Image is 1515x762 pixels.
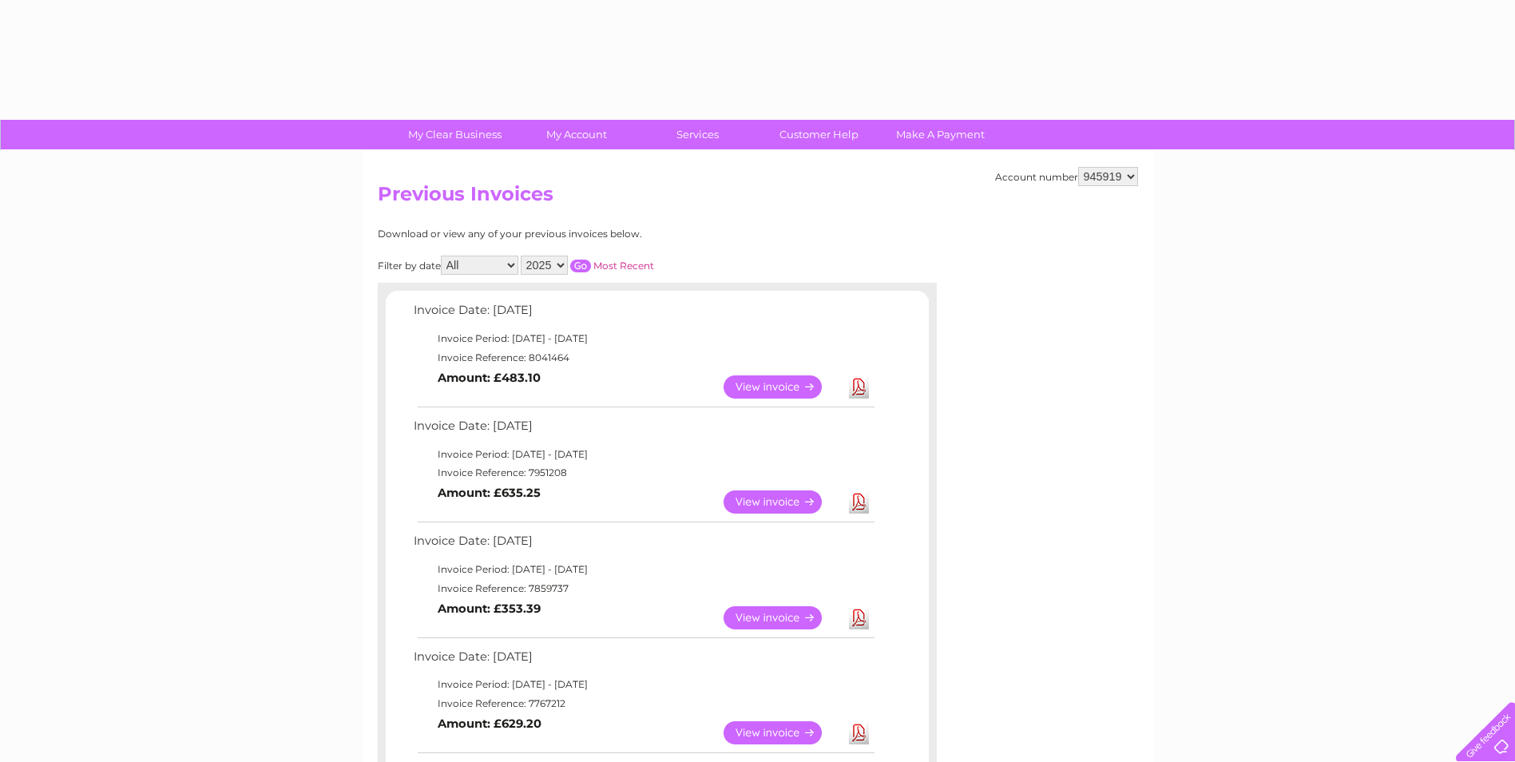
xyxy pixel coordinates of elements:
[874,120,1006,149] a: Make A Payment
[410,463,877,482] td: Invoice Reference: 7951208
[378,256,797,275] div: Filter by date
[410,646,877,676] td: Invoice Date: [DATE]
[724,375,841,399] a: View
[632,120,763,149] a: Services
[724,721,841,744] a: View
[724,606,841,629] a: View
[410,348,877,367] td: Invoice Reference: 8041464
[724,490,841,514] a: View
[849,375,869,399] a: Download
[410,445,877,464] td: Invoice Period: [DATE] - [DATE]
[849,606,869,629] a: Download
[410,579,877,598] td: Invoice Reference: 7859737
[995,167,1138,186] div: Account number
[378,228,797,240] div: Download or view any of your previous invoices below.
[849,721,869,744] a: Download
[410,675,877,694] td: Invoice Period: [DATE] - [DATE]
[510,120,642,149] a: My Account
[438,486,541,500] b: Amount: £635.25
[438,601,541,616] b: Amount: £353.39
[410,560,877,579] td: Invoice Period: [DATE] - [DATE]
[438,371,541,385] b: Amount: £483.10
[410,415,877,445] td: Invoice Date: [DATE]
[410,530,877,560] td: Invoice Date: [DATE]
[410,329,877,348] td: Invoice Period: [DATE] - [DATE]
[593,260,654,272] a: Most Recent
[438,716,541,731] b: Amount: £629.20
[849,490,869,514] a: Download
[378,183,1138,213] h2: Previous Invoices
[410,300,877,329] td: Invoice Date: [DATE]
[410,694,877,713] td: Invoice Reference: 7767212
[753,120,885,149] a: Customer Help
[389,120,521,149] a: My Clear Business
